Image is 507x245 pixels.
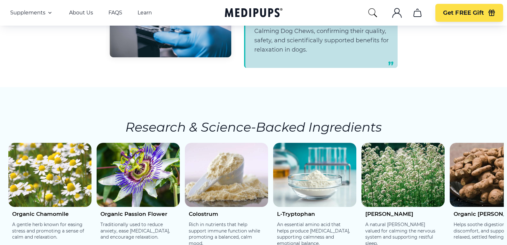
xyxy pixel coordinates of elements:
img: Organic Passion Flower [97,143,180,207]
button: cart [410,5,425,20]
button: search [368,8,378,18]
img: Colostrum [185,143,268,207]
img: Organic Chamomile [8,143,91,207]
img: Valerian Root [361,143,445,207]
h4: Organic Passion Flower [100,211,176,217]
h4: Organic Chamomile [12,211,88,217]
h4: Colostrum [189,211,264,217]
span: Get FREE Gift [443,9,484,17]
h4: [PERSON_NAME] [365,211,441,217]
a: FAQS [108,10,122,16]
a: About Us [69,10,93,16]
h4: L-Tryptophan [277,211,353,217]
p: A gentle herb known for easing stress and promoting a sense of calm and relaxation. [12,222,88,241]
span: Supplements [10,10,45,16]
span: ” [388,60,394,72]
p: [US_STATE][GEOGRAPHIC_DATA]’s Technology Development Institute reviewed Medipups’ Calming Dog Che... [254,8,389,54]
a: Learn [138,10,152,16]
img: L-Tryptophan [273,143,356,207]
button: account [389,5,405,20]
a: Medipups [225,7,282,20]
p: Traditionally used to reduce anxiety, ease [MEDICAL_DATA], and encourage relaxation. [100,222,176,241]
button: Supplements [10,9,54,17]
h3: Research & Science-Backed Ingredients [125,118,382,136]
button: Get FREE Gift [435,4,503,22]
